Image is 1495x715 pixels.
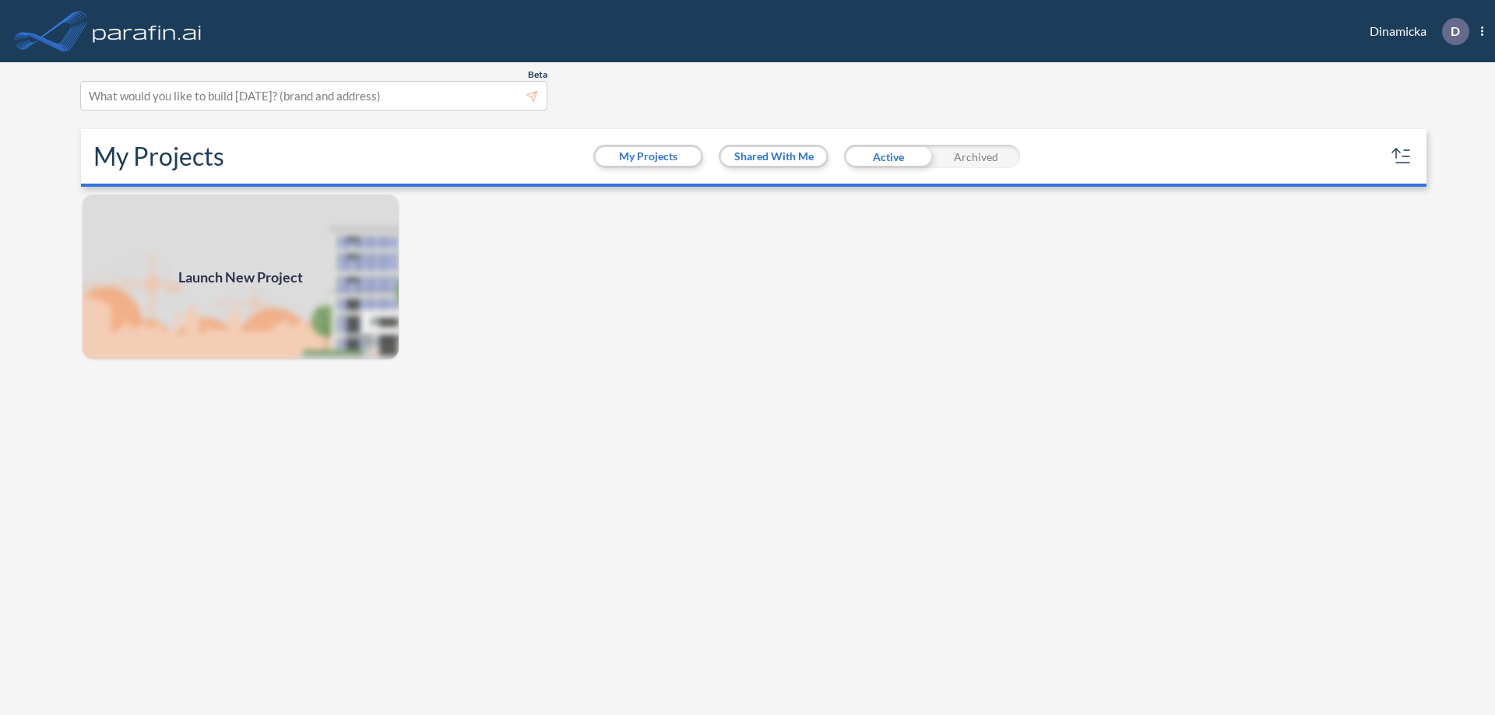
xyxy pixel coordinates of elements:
[528,68,547,81] span: Beta
[1389,144,1414,169] button: sort
[81,193,400,361] img: add
[81,193,400,361] a: Launch New Project
[1451,24,1460,38] p: D
[93,142,224,171] h2: My Projects
[932,145,1020,168] div: Archived
[90,16,205,47] img: logo
[596,147,701,166] button: My Projects
[1346,18,1483,45] div: Dinamicka
[721,147,826,166] button: Shared With Me
[178,267,303,288] span: Launch New Project
[844,145,932,168] div: Active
